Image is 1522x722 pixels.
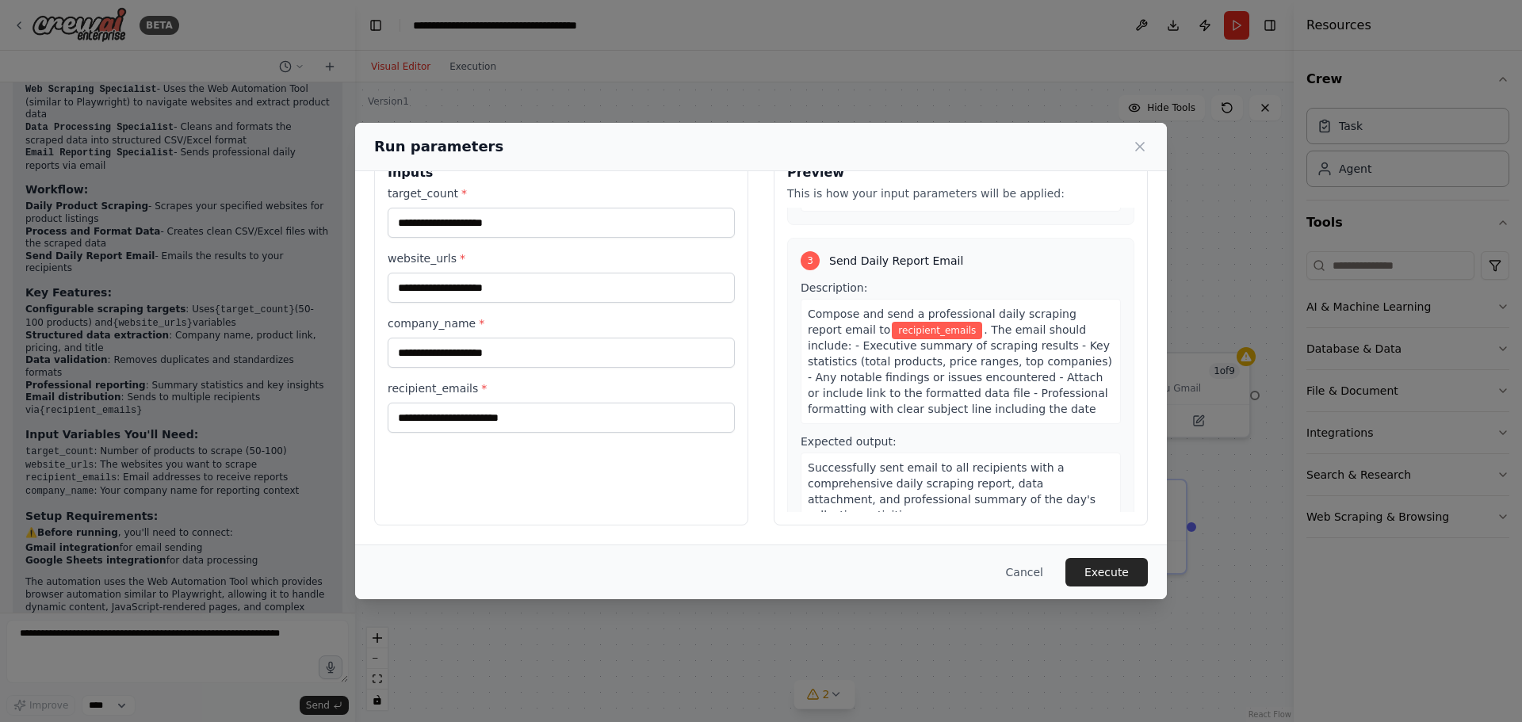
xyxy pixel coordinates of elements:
button: Execute [1065,558,1148,586]
span: Send Daily Report Email [829,253,963,269]
p: This is how your input parameters will be applied: [787,185,1134,201]
h2: Run parameters [374,136,503,158]
div: 3 [801,251,820,270]
span: Successfully sent email to all recipients with a comprehensive daily scraping report, data attach... [808,461,1096,521]
label: website_urls [388,250,735,266]
label: company_name [388,315,735,331]
span: . The email should include: - Executive summary of scraping results - Key statistics (total produ... [808,323,1112,415]
h3: Inputs [388,163,735,182]
h3: Preview [787,163,1134,182]
span: Variable: recipient_emails [892,322,982,339]
span: Expected output: [801,435,897,448]
span: Description: [801,281,867,294]
label: recipient_emails [388,380,735,396]
span: Compose and send a professional daily scraping report email to [808,308,1076,336]
button: Cancel [993,558,1056,586]
label: target_count [388,185,735,201]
